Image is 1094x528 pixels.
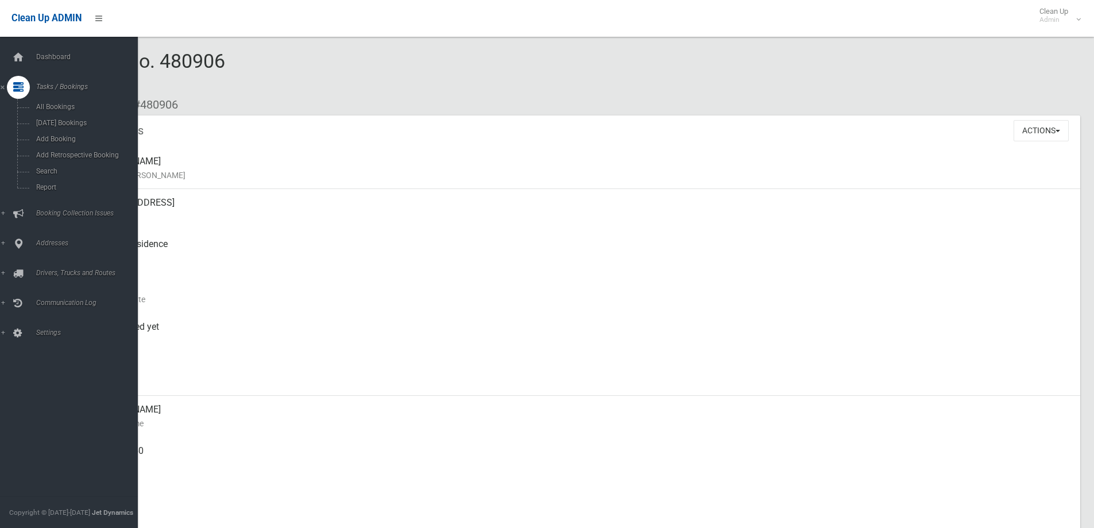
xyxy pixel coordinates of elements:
div: [STREET_ADDRESS] [92,189,1071,230]
small: Name of [PERSON_NAME] [92,168,1071,182]
span: Drivers, Trucks and Routes [33,269,146,277]
button: Actions [1014,120,1069,141]
div: [PERSON_NAME] [92,396,1071,437]
span: [DATE] Bookings [33,119,137,127]
span: Booking Collection Issues [33,209,146,217]
strong: Jet Dynamics [92,508,133,517]
div: [PERSON_NAME] [92,148,1071,189]
small: Collected At [92,334,1071,348]
small: Collection Date [92,292,1071,306]
span: Settings [33,329,146,337]
span: Clean Up [1034,7,1080,24]
small: Pickup Point [92,251,1071,265]
div: [DATE] [92,272,1071,313]
small: Contact Name [92,417,1071,430]
span: Clean Up ADMIN [11,13,82,24]
span: All Bookings [33,103,137,111]
small: Landline [92,499,1071,513]
span: Search [33,167,137,175]
small: Zone [92,375,1071,389]
div: None given [92,479,1071,520]
span: Booking No. 480906 [51,49,225,94]
div: 0422159060 [92,437,1071,479]
small: Admin [1039,16,1068,24]
div: Not collected yet [92,313,1071,354]
span: Communication Log [33,299,146,307]
small: Address [92,210,1071,223]
span: Report [33,183,137,191]
span: Tasks / Bookings [33,83,146,91]
div: [DATE] [92,354,1071,396]
span: Add Retrospective Booking [33,151,137,159]
small: Mobile [92,458,1071,472]
div: Front of Residence [92,230,1071,272]
span: Add Booking [33,135,137,143]
li: #480906 [125,94,178,115]
span: Copyright © [DATE]-[DATE] [9,508,90,517]
span: Addresses [33,239,146,247]
span: Dashboard [33,53,146,61]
